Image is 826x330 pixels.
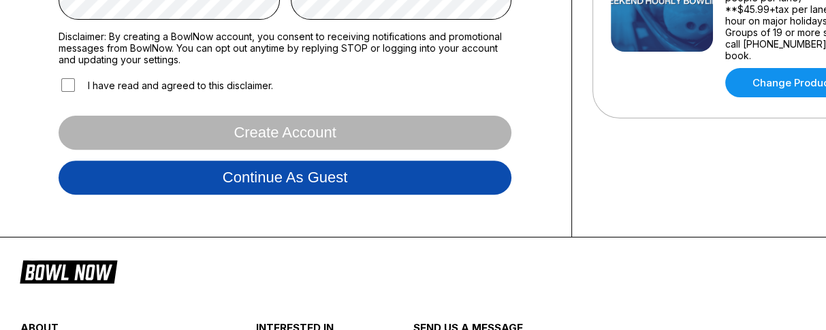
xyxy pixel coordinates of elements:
input: I have read and agreed to this disclaimer. [61,78,75,92]
label: I have read and agreed to this disclaimer. [59,76,273,94]
button: Continue as guest [59,161,511,195]
label: Disclaimer: By creating a BowlNow account, you consent to receiving notifications and promotional... [59,31,511,65]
